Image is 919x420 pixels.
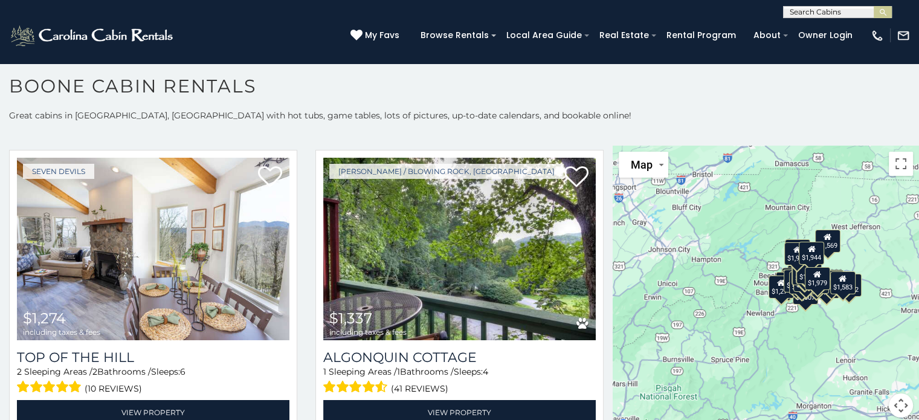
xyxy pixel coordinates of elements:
[323,366,596,396] div: Sleeping Areas / Bathrooms / Sleeps:
[258,165,282,190] a: Add to favorites
[799,242,824,265] div: $1,944
[17,366,22,377] span: 2
[397,366,400,377] span: 1
[17,349,289,366] a: Top Of The Hill
[17,158,289,340] img: Top Of The Hill
[836,274,861,297] div: $2,492
[365,29,399,42] span: My Favs
[889,393,913,418] button: Map camera controls
[85,381,142,396] span: (10 reviews)
[593,26,655,45] a: Real Estate
[483,366,488,377] span: 4
[792,26,859,45] a: Owner Login
[796,261,822,284] div: $1,892
[323,158,596,340] img: Algonquin Cottage
[768,276,793,299] div: $1,274
[889,152,913,176] button: Toggle fullscreen view
[871,29,884,42] img: phone-regular-white.png
[660,26,742,45] a: Rental Program
[804,267,830,290] div: $1,979
[23,164,94,179] a: Seven Devils
[180,366,185,377] span: 6
[564,165,588,190] a: Add to favorites
[818,270,843,293] div: $2,082
[747,26,787,45] a: About
[785,239,810,262] div: $1,657
[92,366,97,377] span: 2
[631,158,653,171] span: Map
[795,261,821,284] div: $1,867
[17,158,289,340] a: Top Of The Hill $1,274 including taxes & fees
[897,29,910,42] img: mail-regular-white.png
[329,164,564,179] a: [PERSON_NAME] / Blowing Rock, [GEOGRAPHIC_DATA]
[323,349,596,366] a: Algonquin Cottage
[323,366,326,377] span: 1
[23,309,66,327] span: $1,274
[814,230,840,253] div: $1,569
[9,24,176,48] img: White-1-2.png
[323,158,596,340] a: Algonquin Cottage $1,337 including taxes & fees
[619,152,668,178] button: Change map style
[783,270,808,292] div: $1,510
[500,26,588,45] a: Local Area Guide
[830,271,855,294] div: $1,583
[792,262,817,285] div: $1,836
[17,366,289,396] div: Sleeping Areas / Bathrooms / Sleeps:
[414,26,495,45] a: Browse Rentals
[350,29,402,42] a: My Favs
[329,328,407,336] span: including taxes & fees
[391,381,448,396] span: (41 reviews)
[784,242,810,265] div: $1,929
[789,271,814,294] div: $1,670
[23,328,100,336] span: including taxes & fees
[329,309,372,327] span: $1,337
